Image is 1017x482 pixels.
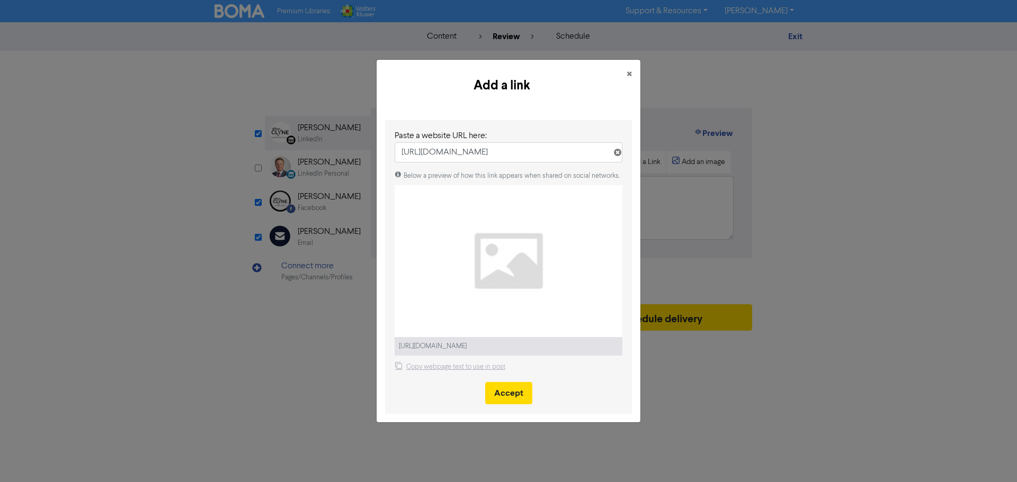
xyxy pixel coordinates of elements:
span: × [627,67,632,83]
h5: Add a link [385,76,618,95]
button: Copy webpage text to use in post [395,361,506,372]
button: Accept [485,382,532,404]
div: [URL][DOMAIN_NAME] [399,341,505,351]
button: Close [618,60,640,89]
div: Below a preview of how this link appears when shared on social networks. [395,171,622,181]
iframe: Chat Widget [884,368,1017,482]
img: 9e8f5e870e58966e7be3cd666b155792.jpg [395,185,622,337]
div: Paste a website URL here: [395,130,622,142]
